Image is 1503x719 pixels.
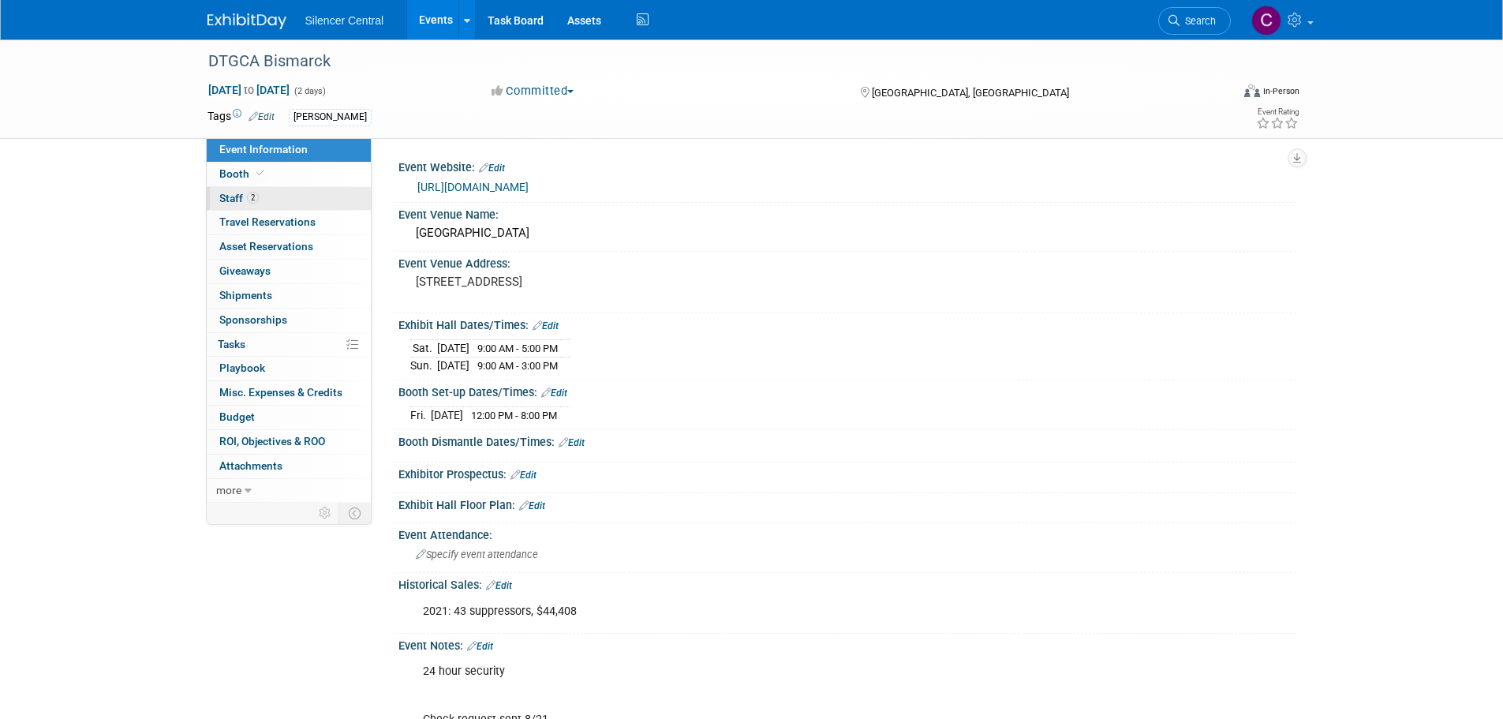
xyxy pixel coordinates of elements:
[219,192,259,204] span: Staff
[207,260,371,283] a: Giveaways
[247,192,259,204] span: 2
[1158,7,1231,35] a: Search
[410,221,1284,245] div: [GEOGRAPHIC_DATA]
[1244,84,1260,97] img: Format-Inperson.png
[872,87,1069,99] span: [GEOGRAPHIC_DATA], [GEOGRAPHIC_DATA]
[533,320,559,331] a: Edit
[208,83,290,97] span: [DATE] [DATE]
[203,47,1207,76] div: DTGCA Bismarck
[207,187,371,211] a: Staff2
[398,203,1296,223] div: Event Venue Name:
[207,479,371,503] a: more
[219,240,313,253] span: Asset Reservations
[219,215,316,228] span: Travel Reservations
[416,549,538,560] span: Specify event attendance
[398,252,1296,271] div: Event Venue Address:
[219,459,282,472] span: Attachments
[410,407,431,424] td: Fri.
[256,169,264,178] i: Booth reservation complete
[431,407,463,424] td: [DATE]
[519,500,545,511] a: Edit
[437,358,469,374] td: [DATE]
[486,580,512,591] a: Edit
[398,430,1296,451] div: Booth Dismantle Dates/Times:
[218,338,245,350] span: Tasks
[207,406,371,429] a: Budget
[207,357,371,380] a: Playbook
[312,503,339,523] td: Personalize Event Tab Strip
[207,333,371,357] a: Tasks
[1262,85,1299,97] div: In-Person
[410,358,437,374] td: Sun.
[219,386,342,399] span: Misc. Expenses & Credits
[398,493,1296,514] div: Exhibit Hall Floor Plan:
[293,86,326,96] span: (2 days)
[338,503,371,523] td: Toggle Event Tabs
[219,264,271,277] span: Giveaways
[219,435,325,448] span: ROI, Objectives & ROO
[416,275,755,289] pre: [STREET_ADDRESS]
[437,340,469,358] td: [DATE]
[207,455,371,478] a: Attachments
[398,462,1296,483] div: Exhibitor Prospectus:
[398,523,1296,543] div: Event Attendance:
[477,343,558,354] span: 9:00 AM - 5:00 PM
[207,309,371,332] a: Sponsorships
[471,410,557,421] span: 12:00 PM - 8:00 PM
[207,284,371,308] a: Shipments
[417,181,529,193] a: [URL][DOMAIN_NAME]
[398,380,1296,401] div: Booth Set-up Dates/Times:
[289,109,372,125] div: [PERSON_NAME]
[241,84,256,96] span: to
[486,83,580,99] button: Committed
[207,430,371,454] a: ROI, Objectives & ROO
[541,388,567,399] a: Edit
[477,360,558,372] span: 9:00 AM - 3:00 PM
[216,484,241,496] span: more
[208,108,275,126] td: Tags
[1256,108,1299,116] div: Event Rating
[398,155,1296,176] div: Event Website:
[398,313,1296,334] div: Exhibit Hall Dates/Times:
[219,167,267,180] span: Booth
[219,143,308,155] span: Event Information
[219,313,287,326] span: Sponsorships
[305,14,384,27] span: Silencer Central
[219,410,255,423] span: Budget
[398,634,1296,654] div: Event Notes:
[1138,82,1300,106] div: Event Format
[412,596,1123,627] div: 2021: 43 suppressors, $44,408
[410,340,437,358] td: Sat.
[207,211,371,234] a: Travel Reservations
[249,111,275,122] a: Edit
[1180,15,1216,27] span: Search
[510,470,537,481] a: Edit
[1251,6,1281,36] img: Cade Cox
[559,437,585,448] a: Edit
[467,641,493,652] a: Edit
[207,138,371,162] a: Event Information
[398,573,1296,594] div: Historical Sales:
[208,13,286,29] img: ExhibitDay
[479,163,505,174] a: Edit
[207,381,371,405] a: Misc. Expenses & Credits
[207,163,371,186] a: Booth
[207,235,371,259] a: Asset Reservations
[219,289,272,301] span: Shipments
[219,361,265,374] span: Playbook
